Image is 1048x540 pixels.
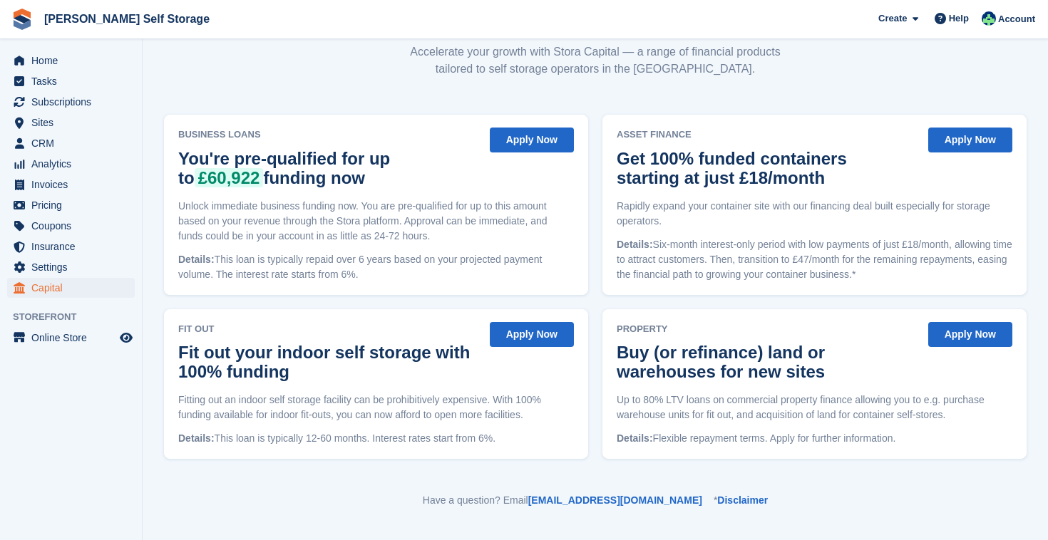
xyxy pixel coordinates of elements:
[178,431,574,446] p: This loan is typically 12-60 months. Interest rates start from 6%.
[617,128,920,142] span: Asset Finance
[403,43,788,78] p: Accelerate your growth with Stora Capital — a range of financial products tailored to self storag...
[617,199,1012,229] p: Rapidly expand your container site with our financing deal built especially for storage operators.
[7,195,135,215] a: menu
[982,11,996,26] img: Dafydd Pritchard
[31,257,117,277] span: Settings
[11,9,33,30] img: stora-icon-8386f47178a22dfd0bd8f6a31ec36ba5ce8667c1dd55bd0f319d3a0aa187defe.svg
[7,113,135,133] a: menu
[617,431,1012,446] p: Flexible repayment terms. Apply for further information.
[178,199,574,244] p: Unlock immediate business funding now. You are pre-qualified for up to this amount based on your ...
[490,322,574,347] button: Apply Now
[178,343,474,381] h2: Fit out your indoor self storage with 100% funding
[7,92,135,112] a: menu
[878,11,907,26] span: Create
[617,237,1012,282] p: Six-month interest-only period with low payments of just £18/month, allowing time to attract cust...
[7,154,135,174] a: menu
[31,237,117,256] span: Insurance
[31,113,117,133] span: Sites
[31,278,117,298] span: Capital
[178,393,574,422] p: Fitting out an indoor self storage facility can be prohibitively expensive. With 100% funding ava...
[7,175,135,194] a: menu
[928,128,1012,152] button: Apply Now
[38,7,215,31] a: [PERSON_NAME] Self Storage
[31,133,117,153] span: CRM
[31,51,117,71] span: Home
[31,195,117,215] span: Pricing
[7,216,135,236] a: menu
[31,92,117,112] span: Subscriptions
[118,329,135,346] a: Preview store
[617,343,913,381] h2: Buy (or refinance) land or warehouses for new sites
[178,128,481,142] span: Business Loans
[31,328,117,348] span: Online Store
[528,494,702,506] a: [EMAIL_ADDRESS][DOMAIN_NAME]
[7,51,135,71] a: menu
[195,168,264,187] span: £60,922
[31,175,117,194] span: Invoices
[31,216,117,236] span: Coupons
[617,149,913,187] h2: Get 100% funded containers starting at just £18/month
[7,71,135,91] a: menu
[617,322,920,336] span: Property
[164,493,1027,508] p: Have a question? Email *
[490,128,574,152] button: Apply Now
[717,494,768,506] a: Disclaimer
[13,310,142,324] span: Storefront
[178,149,474,187] h2: You're pre-qualified for up to funding now
[949,11,969,26] span: Help
[178,252,574,282] p: This loan is typically repaid over 6 years based on your projected payment volume. The interest r...
[617,239,653,250] span: Details:
[7,278,135,298] a: menu
[617,393,1012,422] p: Up to 80% LTV loans on commercial property finance allowing you to e.g. purchase warehouse units ...
[7,328,135,348] a: menu
[31,71,117,91] span: Tasks
[178,432,215,444] span: Details:
[7,133,135,153] a: menu
[998,12,1035,26] span: Account
[31,154,117,174] span: Analytics
[7,237,135,256] a: menu
[178,254,215,265] span: Details:
[928,322,1012,347] button: Apply Now
[178,322,481,336] span: Fit Out
[617,432,653,444] span: Details:
[7,257,135,277] a: menu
